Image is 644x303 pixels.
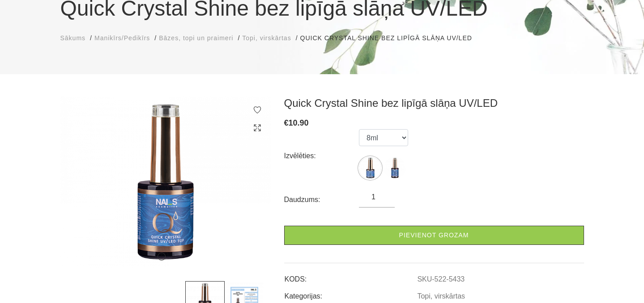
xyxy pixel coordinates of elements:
div: Daudzums: [284,193,359,207]
span: € [284,118,289,127]
td: KODS: [284,268,417,285]
a: Manikīrs/Pedikīrs [94,34,150,43]
span: Sākums [60,34,86,42]
a: Topi, virskārtas [242,34,291,43]
a: Topi, virskārtas [417,292,465,300]
li: Quick Crystal Shine bez lipīgā slāņa UV/LED [300,34,481,43]
span: 10.90 [289,118,309,127]
a: Pievienot grozam [284,226,584,245]
td: Kategorijas: [284,285,417,302]
button: 1 of 2 [158,252,166,261]
img: ... [60,97,271,268]
button: 2 of 2 [171,254,175,259]
span: Manikīrs/Pedikīrs [94,34,150,42]
div: Izvēlēties: [284,149,359,163]
h3: Quick Crystal Shine bez lipīgā slāņa UV/LED [284,97,584,110]
span: Topi, virskārtas [242,34,291,42]
img: ... [359,157,381,179]
img: ... [384,157,406,179]
a: SKU-522-5433 [417,275,465,283]
a: Bāzes, topi un praimeri [159,34,233,43]
span: Bāzes, topi un praimeri [159,34,233,42]
a: Sākums [60,34,86,43]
